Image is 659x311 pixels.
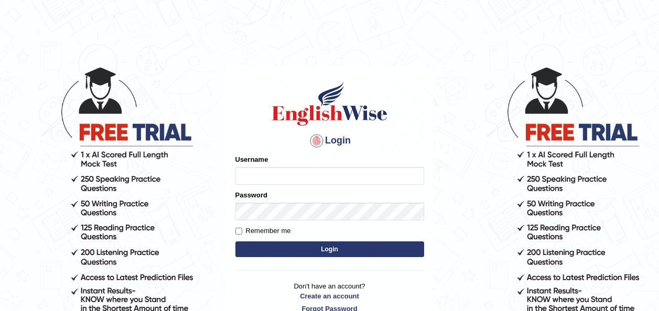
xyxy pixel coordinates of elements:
button: Login [235,241,424,257]
img: Logo of English Wise sign in for intelligent practice with AI [270,80,390,127]
input: Remember me [235,228,242,235]
label: Username [235,154,268,164]
h4: Login [235,132,424,149]
label: Password [235,190,267,200]
a: Create an account [235,291,424,301]
label: Remember me [235,226,291,236]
